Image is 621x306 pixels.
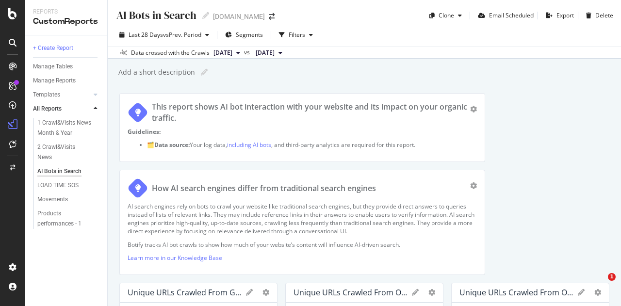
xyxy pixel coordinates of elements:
strong: Guidelines: [128,128,161,136]
button: Delete [582,8,613,23]
div: Email Scheduled [489,11,534,19]
button: [DATE] [252,47,286,59]
button: Clone [425,8,466,23]
a: 1 Crawl&Visits News Month & Year [37,118,100,138]
div: Templates [33,90,60,100]
div: Filters [289,31,305,39]
button: Export [542,8,574,23]
p: AI search engines rely on bots to crawl your website like traditional search engines, but they pr... [128,202,477,236]
div: Unique URLs Crawled from OpenAI [294,288,407,297]
a: Movements [37,194,100,205]
a: including AI bots [227,141,271,149]
div: Products performances - 1 [37,209,93,229]
div: Movements [37,194,68,205]
div: Unique URLs Crawled from Google [128,288,241,297]
div: Manage Tables [33,62,73,72]
div: gear [470,106,477,113]
a: Manage Tables [33,62,100,72]
div: Add a short description [117,67,195,77]
a: Learn more in our Knowledge Base [128,254,222,262]
strong: Data source: [154,141,190,149]
div: LOAD TIME SOS [37,180,79,191]
div: This report shows AI bot interaction with your website and its impact on your organic traffic. [152,101,470,124]
div: Data crossed with the Crawls [131,48,210,57]
div: arrow-right-arrow-left [269,13,275,20]
div: AI Bots in Search [37,166,82,177]
a: AI Bots in Search [37,166,100,177]
span: 1 [608,273,616,281]
span: Segments [236,31,263,39]
a: + Create Report [33,43,100,53]
iframe: Intercom live chat [588,273,611,296]
div: Clone [439,11,454,19]
i: Edit report name [202,12,209,19]
a: Manage Reports [33,76,100,86]
span: Last 28 Days [129,31,163,39]
a: LOAD TIME SOS [37,180,100,191]
a: 2 Crawl&Visits News [37,142,100,162]
div: Export [556,11,574,19]
i: Edit report name [201,69,208,76]
a: Templates [33,90,91,100]
button: Filters [275,27,317,43]
div: 2 Crawl&Visits News [37,142,91,162]
div: This report shows AI bot interaction with your website and its impact on your organic traffic.Gui... [119,93,485,162]
div: Reports [33,8,99,16]
div: CustomReports [33,16,99,27]
div: + Create Report [33,43,73,53]
div: How AI search engines differ from traditional search engines [152,183,376,194]
div: AI Bots in Search [115,8,196,23]
button: Last 28 DaysvsPrev. Period [115,27,213,43]
div: Manage Reports [33,76,76,86]
span: 2025 Aug. 22nd [213,48,232,57]
div: Unique URLs Crawled from Other AI Bots [459,288,573,297]
p: Botify tracks AI bot crawls to show how much of your website’s content will influence AI-driven s... [128,241,477,249]
div: gear [470,182,477,189]
a: All Reports [33,104,91,114]
div: 1 Crawl&Visits News Month & Year [37,118,94,138]
div: How AI search engines differ from traditional search enginesAI search engines rely on bots to cra... [119,170,485,275]
button: Segments [221,27,267,43]
span: 2025 Jun. 30th [256,48,275,57]
div: All Reports [33,104,62,114]
a: Products performances - 1 [37,209,100,229]
button: Email Scheduled [474,8,534,23]
button: [DATE] [210,47,244,59]
span: vs [244,48,252,57]
li: 🗂️ Your log data, , and third-party analytics are required for this report. [147,141,477,149]
span: vs Prev. Period [163,31,201,39]
div: [DOMAIN_NAME] [213,12,265,21]
div: Delete [595,11,613,19]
